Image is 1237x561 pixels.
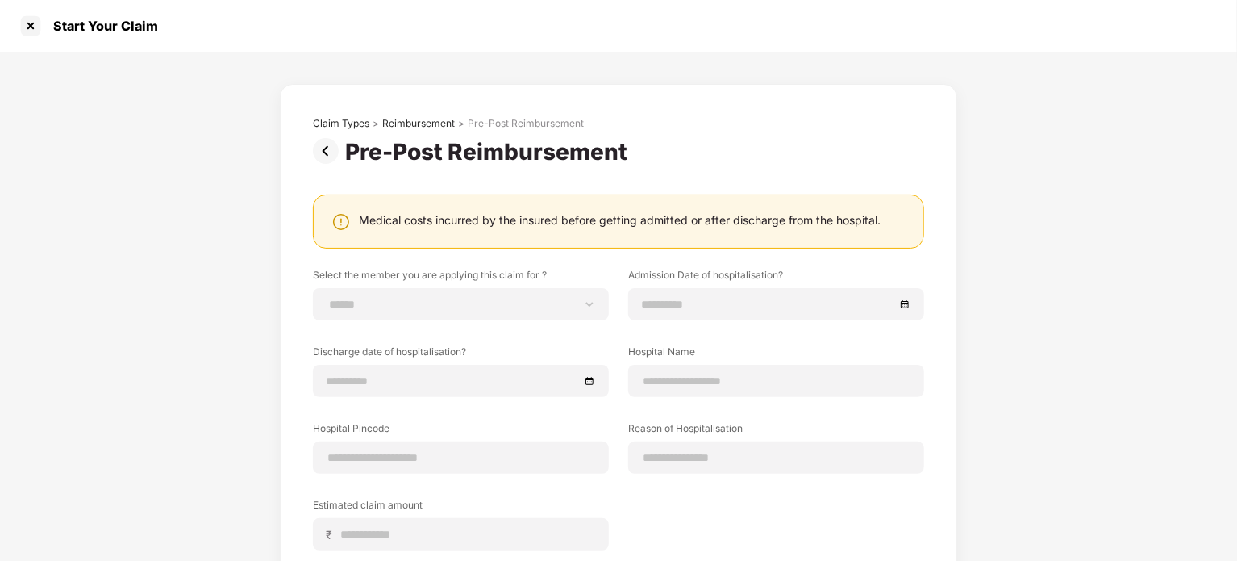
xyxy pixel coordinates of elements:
[345,138,634,165] div: Pre-Post Reimbursement
[313,345,609,365] label: Discharge date of hospitalisation?
[468,117,584,130] div: Pre-Post Reimbursement
[313,421,609,442] label: Hospital Pincode
[313,268,609,288] label: Select the member you are applying this claim for ?
[313,117,369,130] div: Claim Types
[458,117,464,130] div: >
[313,138,345,164] img: svg+xml;base64,PHN2ZyBpZD0iUHJldi0zMngzMiIgeG1sbnM9Imh0dHA6Ly93d3cudzMub3JnLzIwMDAvc3ZnIiB3aWR0aD...
[313,498,609,518] label: Estimated claim amount
[382,117,455,130] div: Reimbursement
[331,212,351,232] img: svg+xml;base64,PHN2ZyBpZD0iV2FybmluZ18tXzI0eDI0IiBkYXRhLW5hbWU9Ildhcm5pbmcgLSAyNHgyNCIgeG1sbnM9Im...
[359,212,881,228] div: Medical costs incurred by the insured before getting admitted or after discharge from the hospital.
[628,268,924,288] label: Admission Date of hospitalisation?
[44,18,158,34] div: Start Your Claim
[628,345,924,365] label: Hospital Name
[628,421,924,442] label: Reason of Hospitalisation
[326,527,339,542] span: ₹
[373,117,379,130] div: >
